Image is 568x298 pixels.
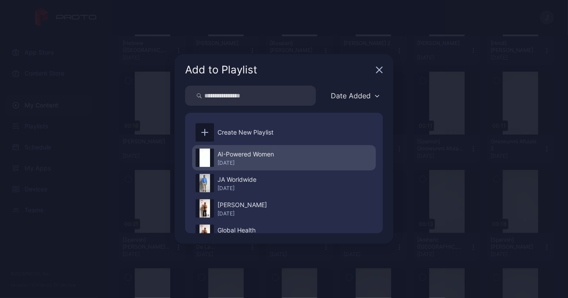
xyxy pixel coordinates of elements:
div: Date Added [331,91,371,100]
div: Global Health [217,225,256,236]
div: JA Worldwide [217,174,256,185]
div: [DATE] [217,210,267,217]
div: AI-Powered Women [217,149,274,159]
div: Add to Playlist [185,65,372,75]
div: [DATE] [217,159,274,166]
div: Create New Playlist [217,127,273,138]
div: [DATE] [217,185,256,192]
button: Date Added [326,86,383,106]
div: [PERSON_NAME] [217,200,267,210]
